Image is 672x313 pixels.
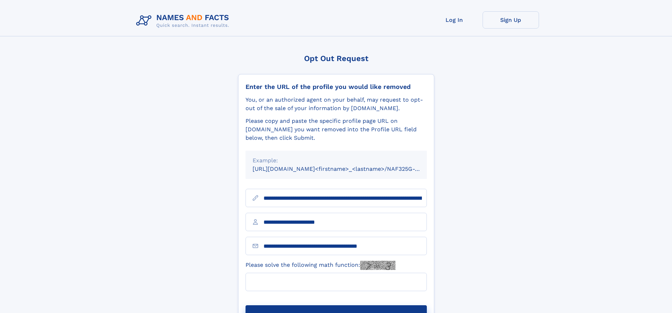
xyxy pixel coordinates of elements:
img: Logo Names and Facts [133,11,235,30]
div: You, or an authorized agent on your behalf, may request to opt-out of the sale of your informatio... [246,96,427,113]
div: Please copy and paste the specific profile page URL on [DOMAIN_NAME] you want removed into the Pr... [246,117,427,142]
div: Example: [253,156,420,165]
div: Enter the URL of the profile you would like removed [246,83,427,91]
small: [URL][DOMAIN_NAME]<firstname>_<lastname>/NAF325G-xxxxxxxx [253,165,440,172]
a: Log In [426,11,483,29]
label: Please solve the following math function: [246,261,395,270]
div: Opt Out Request [238,54,434,63]
a: Sign Up [483,11,539,29]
